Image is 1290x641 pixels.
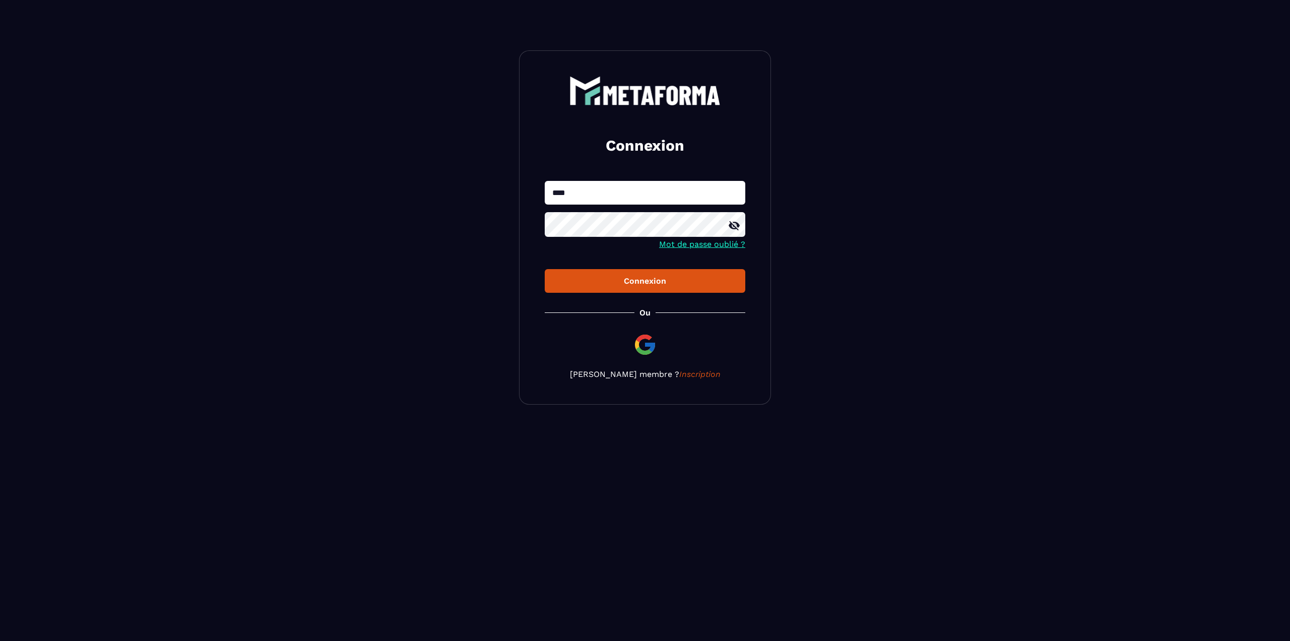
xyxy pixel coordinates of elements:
[545,76,745,105] a: logo
[545,269,745,293] button: Connexion
[679,369,721,379] a: Inscription
[557,136,733,156] h2: Connexion
[553,276,737,286] div: Connexion
[659,239,745,249] a: Mot de passe oublié ?
[633,333,657,357] img: google
[569,76,721,105] img: logo
[545,369,745,379] p: [PERSON_NAME] membre ?
[639,308,651,317] p: Ou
